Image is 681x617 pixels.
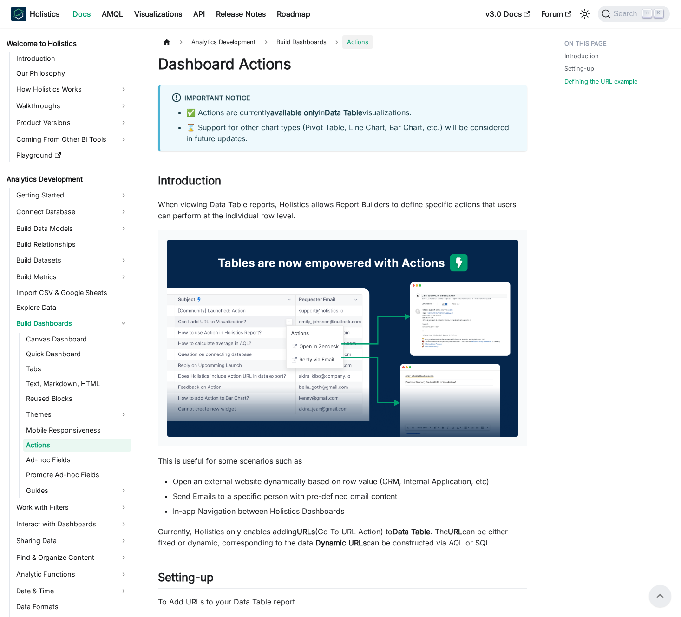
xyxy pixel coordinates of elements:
a: Docs [67,7,96,21]
a: Introduction [564,52,599,60]
span: Search [611,10,643,18]
a: Quick Dashboard [23,348,131,361]
span: Analytics Development [187,35,260,49]
h2: Introduction [158,174,527,191]
a: Work with Filters [13,500,131,515]
a: API [188,7,210,21]
li: ✅ Actions are currently in visualizations. [186,107,516,118]
a: Import CSV & Google Sheets [13,286,131,299]
li: ⌛ Support for other chart types (Pivot Table, Line Chart, Bar Chart, etc.) will be considered in ... [186,122,516,144]
p: When viewing Data Table reports, Holistics allows Report Builders to define specific actions that... [158,199,527,221]
a: Home page [158,35,176,49]
a: Sharing Data [13,533,131,548]
a: Playground [13,149,131,162]
a: Build Data Models [13,221,131,236]
a: Find & Organize Content [13,550,131,565]
strong: Dynamic URLs [315,538,367,547]
nav: Breadcrumbs [158,35,527,49]
a: Data Formats [13,600,131,613]
div: Important Notice [171,92,516,105]
a: Explore Data [13,301,131,314]
a: Text, Markdown, HTML [23,377,131,390]
a: Interact with Dashboards [13,517,131,532]
span: Build Dashboards [272,35,331,49]
strong: URLs [297,527,315,536]
a: Release Notes [210,7,271,21]
h1: Dashboard Actions [158,55,527,73]
kbd: ⌘ [642,9,652,18]
a: Welcome to Holistics [4,37,131,50]
strong: available only [270,108,319,117]
button: Switch between dark and light mode (currently light mode) [577,7,592,21]
a: Data Table [325,108,362,117]
a: Tabs [23,362,131,375]
img: Action Background [167,240,518,437]
a: Introduction [13,52,131,65]
a: Forum [536,7,577,21]
a: Guides [23,483,131,498]
a: Roadmap [271,7,316,21]
a: Walkthroughs [13,98,131,113]
a: Our Philosophy [13,67,131,80]
img: Holistics [11,7,26,21]
strong: URL [448,527,462,536]
p: Currently, Holistics only enables adding (Go To URL Action) to . The can be either fixed or dynam... [158,526,527,548]
a: Build Relationships [13,238,131,251]
kbd: K [654,9,663,18]
a: Build Datasets [13,253,131,268]
a: Connect Database [13,204,131,219]
b: Holistics [30,8,59,20]
span: Actions [342,35,373,49]
strong: Data Table [393,527,430,536]
a: Setting-up [564,64,594,73]
a: How Holistics Works [13,82,131,97]
a: Themes [23,407,131,422]
a: Build Metrics [13,269,131,284]
li: Send Emails to a specific person with pre-defined email content [173,491,527,502]
a: AMQL [96,7,129,21]
a: Build Dashboards [13,316,131,331]
p: To Add URLs to your Data Table report [158,596,527,607]
a: Canvas Dashboard [23,333,131,346]
a: Promote Ad-hoc Fields [23,468,131,481]
a: Visualizations [129,7,188,21]
p: This is useful for some scenarios such as [158,455,527,466]
a: Product Versions [13,115,131,130]
a: Ad-hoc Fields [23,453,131,466]
a: HolisticsHolistics [11,7,59,21]
button: Scroll back to top [649,585,671,607]
a: v3.0 Docs [480,7,536,21]
li: Open an external website dynamically based on row value (CRM, Internal Application, etc) [173,476,527,487]
a: Analytics Development [4,173,131,186]
a: Mobile Responsiveness [23,424,131,437]
a: Defining the URL example [564,77,637,86]
a: Reused Blocks [23,392,131,405]
li: In-app Navigation between Holistics Dashboards [173,505,527,517]
a: Coming From Other BI Tools [13,132,131,147]
a: Actions [23,439,131,452]
a: Analytic Functions [13,567,131,582]
button: Search (Command+K) [598,6,670,22]
a: Getting Started [13,188,131,203]
h2: Setting-up [158,571,527,588]
a: Date & Time [13,584,131,598]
